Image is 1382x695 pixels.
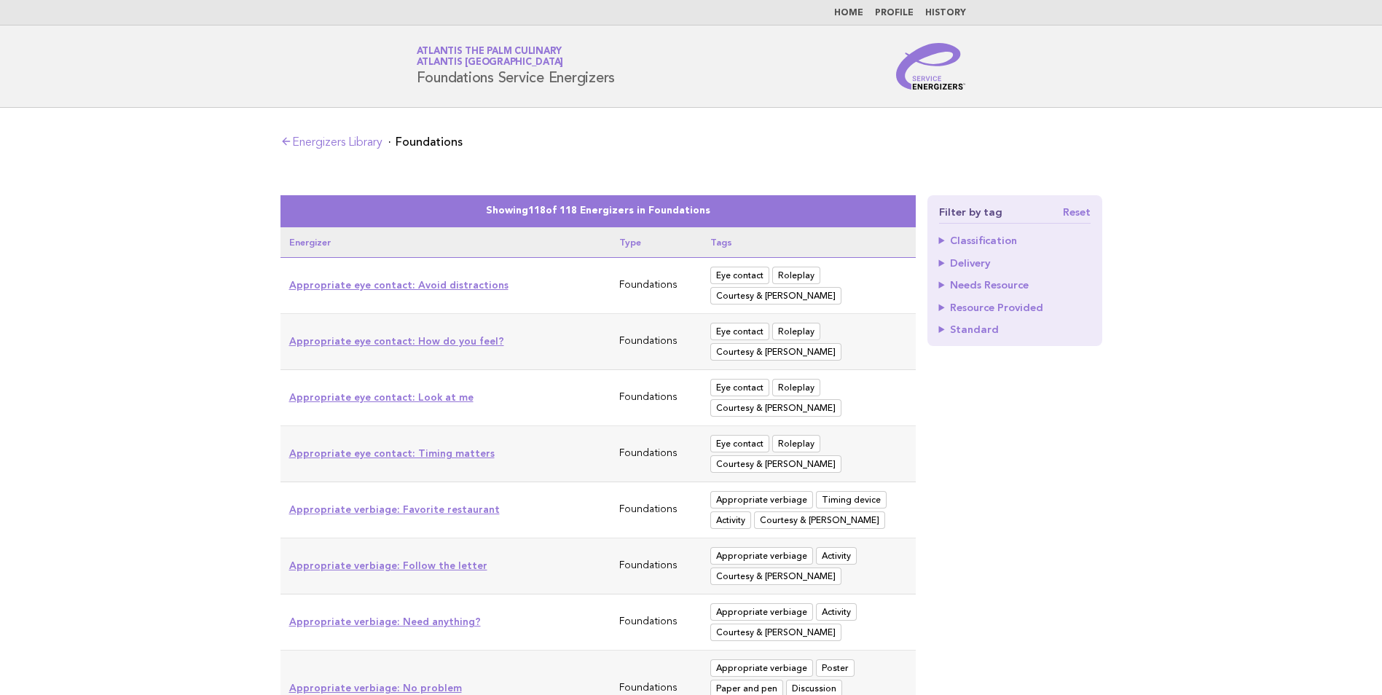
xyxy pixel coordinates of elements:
[610,258,702,314] td: Foundations
[834,9,863,17] a: Home
[772,435,820,452] span: Roleplay
[875,9,914,17] a: Profile
[289,335,504,347] a: Appropriate eye contact: How do you feel?
[772,267,820,284] span: Roleplay
[610,594,702,651] td: Foundations
[417,47,564,67] a: Atlantis The Palm CulinaryAtlantis [GEOGRAPHIC_DATA]
[710,323,769,340] span: Eye contact
[610,227,702,258] th: Type
[417,58,564,68] span: Atlantis [GEOGRAPHIC_DATA]
[289,391,474,403] a: Appropriate eye contact: Look at me
[610,426,702,482] td: Foundations
[939,207,1091,224] h4: Filter by tag
[289,447,495,459] a: Appropriate eye contact: Timing matters
[289,503,500,515] a: Appropriate verbiage: Favorite restaurant
[280,137,382,149] a: Energizers Library
[772,323,820,340] span: Roleplay
[289,559,487,571] a: Appropriate verbiage: Follow the letter
[610,370,702,426] td: Foundations
[280,227,610,258] th: Energizer
[754,511,885,529] span: Courtesy & Manners
[710,491,813,509] span: Appropriate verbiage
[816,659,855,677] span: Poster
[816,603,857,621] span: Activity
[925,9,966,17] a: History
[280,195,916,227] caption: Showing of 118 Energizers in Foundations
[939,302,1091,313] summary: Resource Provided
[528,206,546,216] span: 118
[710,568,841,585] span: Courtesy & Manners
[289,682,462,694] a: Appropriate verbiage: No problem
[710,547,813,565] span: Appropriate verbiage
[710,659,813,677] span: Appropriate verbiage
[710,455,841,473] span: Courtesy & Manners
[816,547,857,565] span: Activity
[710,287,841,305] span: Courtesy & Manners
[939,280,1091,290] summary: Needs Resource
[710,511,751,529] span: Activity
[1063,207,1091,217] a: Reset
[289,616,481,627] a: Appropriate verbiage: Need anything?
[702,227,915,258] th: Tags
[939,235,1091,246] summary: Classification
[710,379,769,396] span: Eye contact
[710,624,841,641] span: Courtesy & Manners
[710,343,841,361] span: Courtesy & Manners
[610,482,702,538] td: Foundations
[289,279,509,291] a: Appropriate eye contact: Avoid distractions
[710,399,841,417] span: Courtesy & Manners
[417,47,616,85] h1: Foundations Service Energizers
[939,258,1091,268] summary: Delivery
[610,314,702,370] td: Foundations
[710,603,813,621] span: Appropriate verbiage
[772,379,820,396] span: Roleplay
[610,538,702,594] td: Foundations
[939,324,1091,334] summary: Standard
[816,491,887,509] span: Timing device
[896,43,966,90] img: Service Energizers
[710,267,769,284] span: Eye contact
[710,435,769,452] span: Eye contact
[388,136,463,148] li: Foundations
